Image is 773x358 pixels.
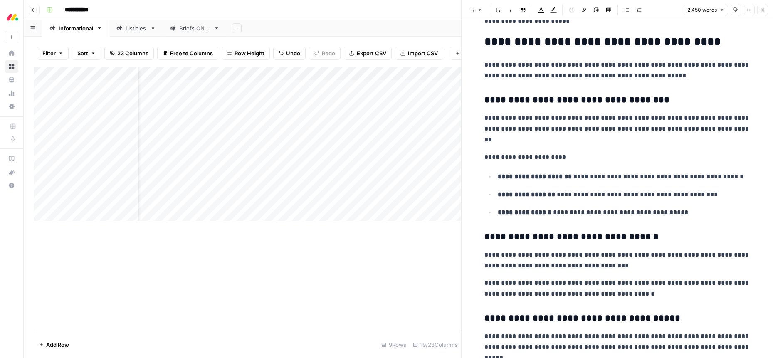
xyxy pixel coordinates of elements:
span: Row Height [235,49,264,57]
button: 23 Columns [104,47,154,60]
span: 23 Columns [117,49,148,57]
span: Redo [322,49,335,57]
button: Redo [309,47,341,60]
a: Home [5,47,18,60]
div: 9 Rows [378,338,410,351]
button: 2,450 words [684,5,728,15]
button: Add Row [34,338,74,351]
span: 2,450 words [687,6,717,14]
span: Freeze Columns [170,49,213,57]
a: Briefs ONLY [163,20,227,37]
div: Briefs ONLY [179,24,210,32]
span: Undo [286,49,300,57]
button: What's new? [5,165,18,179]
button: Filter [37,47,69,60]
img: Monday.com Logo [5,10,20,25]
span: Filter [42,49,56,57]
a: Settings [5,100,18,113]
span: Import CSV [408,49,438,57]
div: Listicles [126,24,147,32]
button: Sort [72,47,101,60]
button: Undo [273,47,306,60]
a: Browse [5,60,18,73]
span: Sort [77,49,88,57]
span: Export CSV [357,49,386,57]
div: What's new? [5,166,18,178]
button: Import CSV [395,47,443,60]
button: Help + Support [5,179,18,192]
button: Export CSV [344,47,392,60]
a: Usage [5,86,18,100]
a: Listicles [109,20,163,37]
button: Freeze Columns [157,47,218,60]
a: AirOps Academy [5,152,18,165]
button: Workspace: Monday.com [5,7,18,27]
div: Informational [59,24,93,32]
button: Row Height [222,47,270,60]
span: Add Row [46,341,69,349]
a: Informational [42,20,109,37]
a: Your Data [5,73,18,86]
div: 19/23 Columns [410,338,461,351]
